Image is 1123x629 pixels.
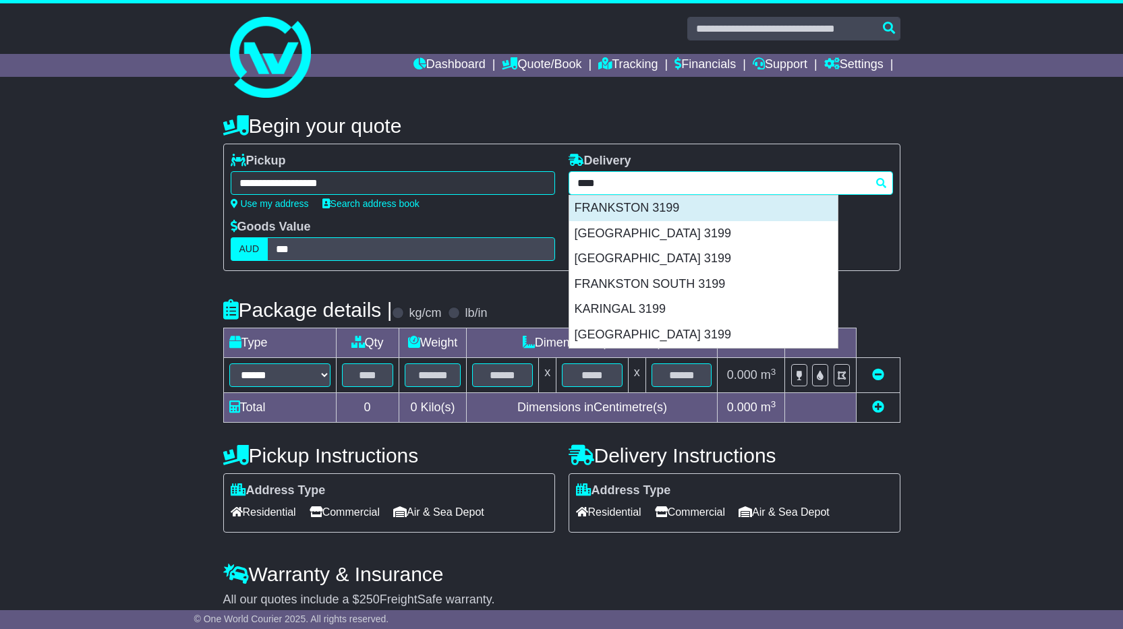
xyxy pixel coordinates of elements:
h4: Begin your quote [223,115,900,137]
label: Delivery [569,154,631,169]
td: x [539,358,556,393]
td: Dimensions in Centimetre(s) [467,393,718,423]
sup: 3 [771,367,776,377]
span: 0.000 [727,400,757,414]
a: Settings [824,54,884,77]
span: Residential [231,502,296,522]
td: Dimensions (L x W x H) [467,328,718,358]
a: Financials [674,54,736,77]
a: Tracking [598,54,658,77]
span: Air & Sea Depot [739,502,830,522]
td: x [628,358,645,393]
div: FRANKSTON 3199 [569,196,838,221]
h4: Package details | [223,299,393,321]
td: Total [223,393,336,423]
label: kg/cm [409,306,441,321]
td: 0 [336,393,399,423]
span: Residential [576,502,641,522]
div: [GEOGRAPHIC_DATA] 3199 [569,322,838,348]
div: [GEOGRAPHIC_DATA] 3199 [569,221,838,247]
span: Commercial [310,502,380,522]
a: Remove this item [872,368,884,382]
a: Use my address [231,198,309,209]
a: Add new item [872,400,884,414]
div: [GEOGRAPHIC_DATA] 3199 [569,246,838,272]
a: Search address book [322,198,420,209]
span: 0 [410,400,417,414]
label: Goods Value [231,220,311,235]
span: m [761,400,776,414]
td: Kilo(s) [399,393,467,423]
label: Address Type [231,483,326,498]
div: FRANKSTON SOUTH 3199 [569,272,838,297]
a: Support [753,54,807,77]
div: All our quotes include a $ FreightSafe warranty. [223,593,900,607]
a: Quote/Book [502,54,581,77]
div: KARINGAL 3199 [569,297,838,322]
h4: Pickup Instructions [223,444,555,467]
label: Address Type [576,483,671,498]
span: 250 [359,593,380,606]
label: lb/in [465,306,487,321]
h4: Warranty & Insurance [223,563,900,585]
span: Commercial [655,502,725,522]
a: Dashboard [413,54,486,77]
span: Air & Sea Depot [393,502,484,522]
td: Weight [399,328,467,358]
span: 0.000 [727,368,757,382]
h4: Delivery Instructions [569,444,900,467]
sup: 3 [771,399,776,409]
label: AUD [231,237,268,261]
td: Qty [336,328,399,358]
span: m [761,368,776,382]
label: Pickup [231,154,286,169]
typeahead: Please provide city [569,171,893,195]
td: Type [223,328,336,358]
span: © One World Courier 2025. All rights reserved. [194,613,389,624]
